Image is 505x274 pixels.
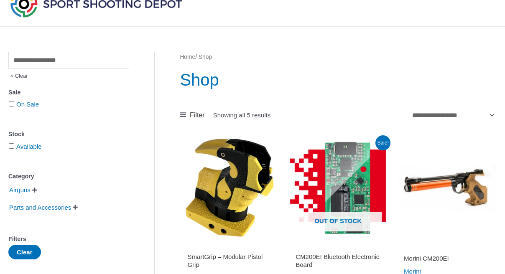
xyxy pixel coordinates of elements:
[32,187,37,193] span: 
[375,135,390,150] span: Sale!
[8,233,129,245] div: Filters
[180,68,496,91] h1: Shop
[8,128,129,140] div: Stock
[180,109,204,122] a: Filter
[8,170,129,183] div: Category
[73,204,78,210] span: 
[187,253,272,269] h2: SmartGrip – Modular Pistol Grip
[294,212,382,231] span: Out of stock
[296,253,380,272] a: CM200EI Bluetooth Electronic Board
[187,243,272,253] iframe: Customer reviews powered by Trustpilot
[404,243,489,253] iframe: Customer reviews powered by Trustpilot
[8,186,31,193] a: Airguns
[288,138,388,238] a: Out of stock
[180,54,195,60] a: Home
[296,253,380,269] h2: CM200EI Bluetooth Electronic Board
[9,101,14,107] input: On Sale
[8,183,31,197] span: Airguns
[288,138,388,238] img: CM200EI Bluetooth Electronic Board
[9,143,14,149] input: Available
[296,243,380,253] iframe: Customer reviews powered by Trustpilot
[404,254,489,266] a: Morini CM200EI
[409,108,496,122] select: Shop order
[404,254,489,263] h2: Morini CM200EI
[8,245,41,259] button: Clear
[187,253,272,272] a: SmartGrip – Modular Pistol Grip
[8,86,129,99] div: Sale
[8,69,28,83] span: Clear
[396,138,496,238] img: CM200EI
[8,203,72,211] a: Parts and Accessories
[16,143,42,150] a: Available
[180,52,496,63] nav: Breadcrumb
[180,138,280,238] img: SmartGrip - Modular Pistol Grip
[8,200,72,215] span: Parts and Accessories
[213,112,271,118] p: Showing all 5 results
[16,101,39,108] a: On Sale
[190,109,205,122] span: Filter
